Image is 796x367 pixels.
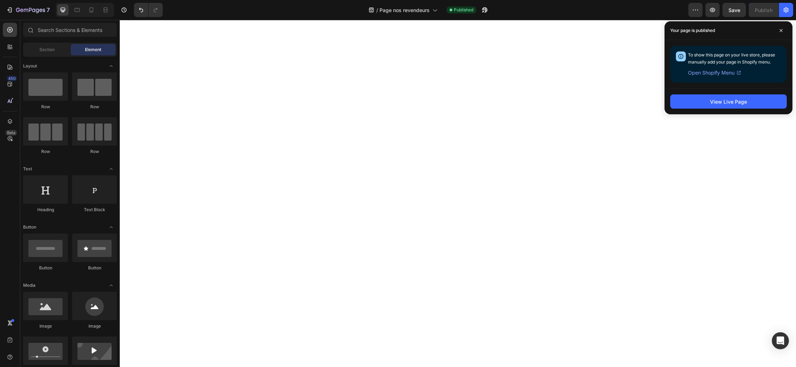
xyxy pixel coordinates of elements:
span: Toggle open [106,163,117,175]
button: 7 [3,3,53,17]
span: Element [85,46,101,53]
div: Row [72,104,117,110]
span: Open Shopify Menu [688,69,735,77]
span: Page nos revendeurs [380,6,430,14]
div: Open Intercom Messenger [772,332,789,349]
div: Beta [5,130,17,136]
input: Search Sections & Elements [23,23,117,37]
div: View Live Page [710,98,747,105]
span: Section [39,46,55,53]
div: Publish [755,6,773,14]
div: Image [72,323,117,329]
div: Heading [23,207,68,213]
div: Row [23,148,68,155]
span: / [376,6,378,14]
span: Toggle open [106,280,117,291]
span: Media [23,282,36,289]
span: Toggle open [106,60,117,72]
button: Publish [749,3,779,17]
span: Save [728,7,740,13]
button: View Live Page [670,94,787,109]
div: Text Block [72,207,117,213]
div: Button [23,265,68,271]
div: Image [23,323,68,329]
button: Save [722,3,746,17]
div: Undo/Redo [134,3,163,17]
span: Button [23,224,36,230]
p: 7 [47,6,50,14]
span: Published [454,7,473,13]
iframe: Design area [120,20,796,367]
span: Toggle open [106,221,117,233]
div: Button [72,265,117,271]
span: Layout [23,63,37,69]
span: Text [23,166,32,172]
div: 450 [7,76,17,81]
span: To show this page on your live store, please manually add your page in Shopify menu. [688,52,775,65]
div: Row [23,104,68,110]
p: Your page is published [670,27,715,34]
div: Row [72,148,117,155]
